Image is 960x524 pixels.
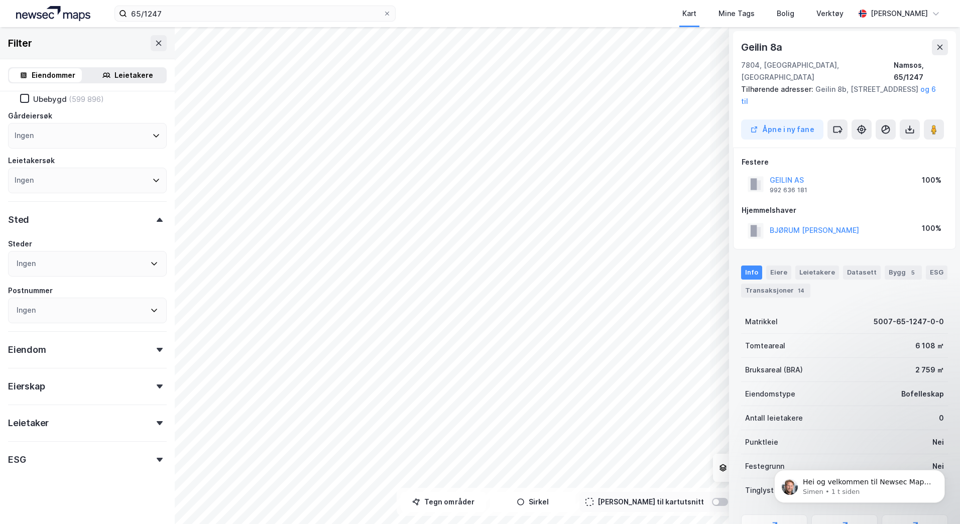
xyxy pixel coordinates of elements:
div: Eiere [766,266,791,280]
div: Tinglyst [745,484,774,496]
div: Kart [682,8,696,20]
div: Bolig [777,8,794,20]
div: Geilin 8a [741,39,784,55]
input: Søk på adresse, matrikkel, gårdeiere, leietakere eller personer [127,6,383,21]
div: Datasett [843,266,881,280]
div: Bygg [885,266,922,280]
button: Tegn områder [401,492,486,512]
div: 992 636 181 [770,186,807,194]
div: Verktøy [816,8,844,20]
div: Sted [8,214,29,226]
div: Ingen [17,257,36,270]
div: 0 [939,412,944,424]
div: [PERSON_NAME] til kartutsnitt [597,496,704,508]
div: ESG [8,454,26,466]
div: Gårdeiersøk [8,110,52,122]
div: Filter [8,35,32,51]
div: Matrikkel [745,316,778,328]
div: Festegrunn [745,460,784,472]
div: Postnummer [8,285,53,297]
div: Punktleie [745,436,778,448]
div: Ingen [17,304,36,316]
div: 2 759 ㎡ [915,364,944,376]
div: ESG [926,266,947,280]
div: Nei [932,436,944,448]
div: 14 [796,286,806,296]
div: Geilin 8b, [STREET_ADDRESS] [741,83,940,107]
div: Info [741,266,762,280]
div: Eierskap [8,380,45,392]
div: Bofelleskap [901,388,944,400]
div: Eiendom [8,344,46,356]
div: Bruksareal (BRA) [745,364,803,376]
div: Hjemmelshaver [742,204,947,216]
div: Leietaker [8,417,49,429]
div: 100% [922,174,941,186]
button: Åpne i ny fane [741,119,823,140]
div: 100% [922,222,941,234]
div: Ubebygd [33,94,67,104]
div: 5 [908,268,918,278]
div: Ingen [15,174,34,186]
img: logo.a4113a55bc3d86da70a041830d287a7e.svg [16,6,90,21]
div: Steder [8,238,32,250]
iframe: Intercom notifications melding [759,449,960,519]
div: Antall leietakere [745,412,803,424]
div: Leietakere [795,266,839,280]
div: Mine Tags [718,8,755,20]
div: 6 108 ㎡ [915,340,944,352]
div: Eiendomstype [745,388,795,400]
span: Tilhørende adresser: [741,85,815,93]
div: Eiendommer [32,69,75,81]
button: Sirkel [490,492,575,512]
div: 7804, [GEOGRAPHIC_DATA], [GEOGRAPHIC_DATA] [741,59,894,83]
div: (599 896) [69,94,104,104]
div: Ingen [15,129,34,142]
div: Transaksjoner [741,284,810,298]
div: Tomteareal [745,340,785,352]
div: 5007-65-1247-0-0 [874,316,944,328]
div: Leietakere [114,69,153,81]
div: Festere [742,156,947,168]
div: [PERSON_NAME] [871,8,928,20]
div: Leietakersøk [8,155,55,167]
div: Namsos, 65/1247 [894,59,948,83]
